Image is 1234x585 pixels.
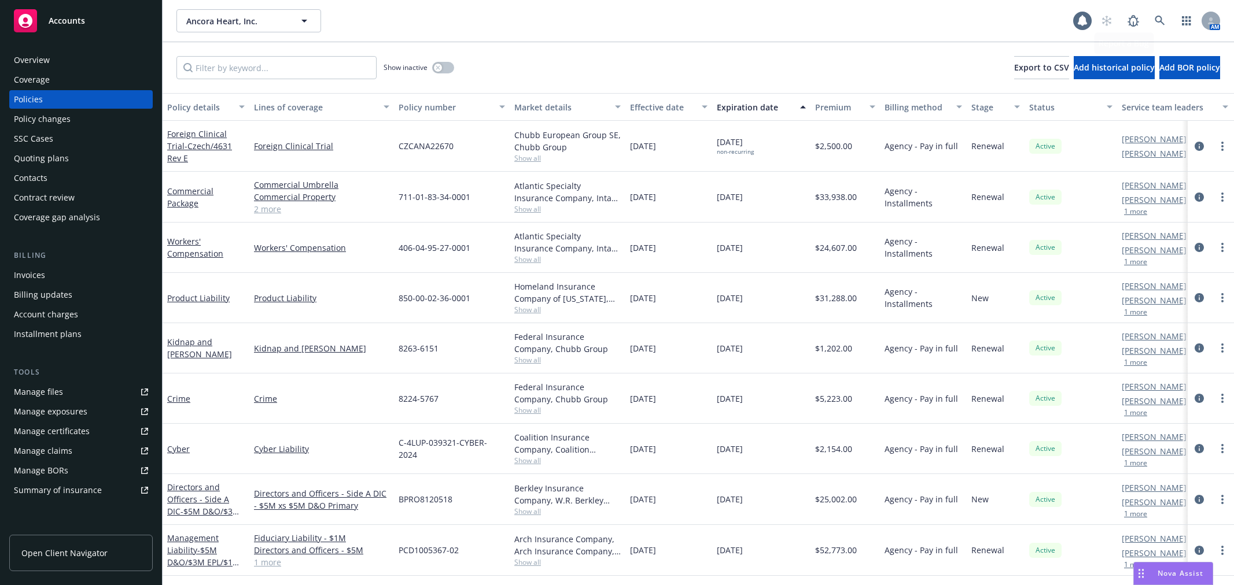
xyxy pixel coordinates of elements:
a: [PERSON_NAME] [1122,280,1187,292]
span: [DATE] [630,342,656,354]
a: more [1215,190,1229,204]
button: Stage [967,93,1025,121]
button: Ancora Heart, Inc. [176,9,321,32]
span: $52,773.00 [815,544,857,556]
div: Coalition Insurance Company, Coalition Insurance Solutions (Carrier), Coalition Insurance Solutio... [514,431,621,456]
span: [DATE] [630,292,656,304]
div: Quoting plans [14,149,69,168]
a: Product Liability [254,292,389,304]
a: Policy changes [9,110,153,128]
span: - $5M D&O/$3M EPL/$1M FID [167,545,240,580]
span: [DATE] [630,544,656,556]
div: Billing [9,250,153,261]
div: Federal Insurance Company, Chubb Group [514,381,621,405]
span: [DATE] [717,242,743,254]
div: Service team leaders [1122,101,1215,113]
button: Effective date [625,93,712,121]
span: [DATE] [630,242,656,254]
span: Agency - Installments [885,235,962,260]
div: Manage BORs [14,461,68,480]
span: [DATE] [717,136,754,155]
div: non-recurring [717,148,754,155]
div: Policies [14,90,43,109]
button: 1 more [1124,561,1147,568]
span: Agency - Pay in full [885,544,958,556]
span: Open Client Navigator [21,547,108,559]
a: Report a Bug [1122,9,1145,32]
span: Show all [514,153,621,163]
span: [DATE] [717,443,743,455]
div: Installment plans [14,325,82,343]
button: Service team leaders [1117,93,1233,121]
button: Lines of coverage [249,93,394,121]
a: [PERSON_NAME] [1122,330,1187,342]
span: Active [1034,141,1057,151]
span: Renewal [971,140,1004,152]
div: Account charges [14,305,78,324]
a: Kidnap and [PERSON_NAME] [254,342,389,354]
span: New [971,493,989,505]
a: Foreign Clinical Trial [167,128,232,164]
span: [DATE] [630,443,656,455]
a: [PERSON_NAME] [1122,194,1187,206]
a: more [1215,442,1229,456]
a: [PERSON_NAME] [1122,532,1187,545]
span: [DATE] [717,493,743,505]
span: Agency - Installments [885,185,962,209]
input: Filter by keyword... [176,56,377,79]
button: Status [1025,93,1117,121]
div: Market details [514,101,608,113]
span: Show all [514,254,621,264]
a: Manage files [9,383,153,401]
button: 1 more [1124,309,1147,316]
button: 1 more [1124,258,1147,265]
span: [DATE] [630,493,656,505]
span: Agency - Pay in full [885,493,958,505]
a: circleInformation [1192,543,1206,557]
a: Kidnap and [PERSON_NAME] [167,336,232,360]
span: Show inactive [384,62,428,72]
a: Contacts [9,169,153,187]
span: - Czech/4631 Rev E [167,140,232,164]
div: Invoices [14,266,45,284]
button: Market details [510,93,625,121]
a: [PERSON_NAME] [1122,244,1187,256]
a: Overview [9,51,153,69]
a: circleInformation [1192,190,1206,204]
span: Add BOR policy [1159,62,1220,73]
a: Billing updates [9,286,153,304]
a: Contract review [9,188,153,207]
a: [PERSON_NAME] [1122,380,1187,393]
span: - $5M D&O/$3M EPL/$1M FID [167,506,240,529]
div: Status [1029,101,1100,113]
a: Product Liability [167,292,230,303]
span: $33,938.00 [815,191,857,203]
span: CZCANA22670 [399,140,454,152]
div: Homeland Insurance Company of [US_STATE], Intact Insurance [514,280,621,305]
span: [DATE] [717,393,743,405]
span: [DATE] [630,191,656,203]
a: [PERSON_NAME] [1122,431,1187,443]
span: Agency - Pay in full [885,393,958,405]
span: BPRO8120518 [399,493,452,505]
a: more [1215,493,1229,506]
div: Drag to move [1134,562,1148,584]
span: Active [1034,242,1057,253]
a: Workers' Compensation [167,236,223,259]
a: [PERSON_NAME] [1122,482,1187,494]
span: Renewal [971,342,1004,354]
span: [DATE] [717,292,743,304]
a: Management Liability [167,532,240,580]
span: Active [1034,292,1057,303]
a: Directors and Officers - Side A DIC [167,482,240,529]
span: C-4LUP-039321-CYBER-2024 [399,436,505,461]
a: Cyber [167,443,190,454]
button: Policy number [394,93,510,121]
span: 711-01-83-34-0001 [399,191,470,203]
div: Coverage [14,71,50,89]
span: Show all [514,405,621,415]
a: Crime [254,393,389,405]
button: Nova Assist [1133,562,1213,585]
span: Show all [514,305,621,314]
a: Commercial Property [254,191,389,203]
